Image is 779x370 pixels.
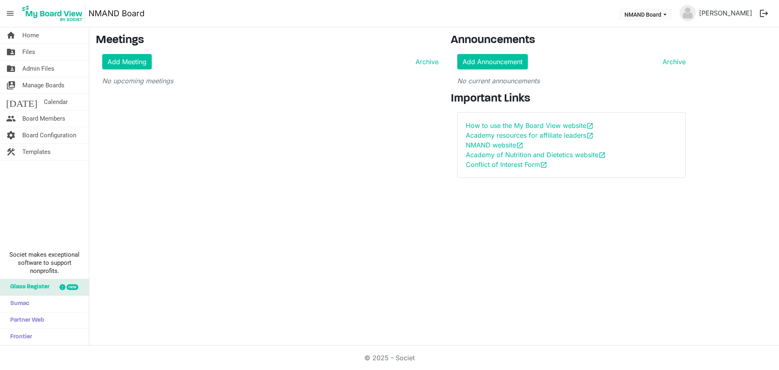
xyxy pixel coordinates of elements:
[457,54,528,69] a: Add Announcement
[412,57,439,67] a: Archive
[6,110,16,127] span: people
[6,44,16,60] span: folder_shared
[88,5,144,22] a: NMAND Board
[364,354,415,362] a: © 2025 - Societ
[22,144,51,160] span: Templates
[6,77,16,93] span: switch_account
[22,110,65,127] span: Board Members
[598,151,606,159] span: open_in_new
[22,77,65,93] span: Manage Boards
[451,92,692,106] h3: Important Links
[102,76,439,86] p: No upcoming meetings
[466,121,594,130] a: How to use the My Board View websiteopen_in_new
[20,3,85,24] img: My Board View Logo
[22,44,35,60] span: Files
[680,5,696,21] img: no-profile-picture.svg
[451,34,692,48] h3: Announcements
[67,284,78,290] div: new
[516,142,523,149] span: open_in_new
[4,251,85,275] span: Societ makes exceptional software to support nonprofits.
[6,27,16,43] span: home
[619,9,672,20] button: NMAND Board dropdownbutton
[466,141,523,149] a: NMAND websiteopen_in_new
[457,76,686,86] p: No current announcements
[696,5,755,21] a: [PERSON_NAME]
[6,279,49,295] span: Glass Register
[6,144,16,160] span: construction
[6,127,16,143] span: settings
[755,5,773,22] button: logout
[6,296,29,312] span: Sumac
[466,160,547,169] a: Conflict of Interest Formopen_in_new
[22,27,39,43] span: Home
[466,151,606,159] a: Academy of Nutrition and Dietetics websiteopen_in_new
[96,34,439,48] h3: Meetings
[586,122,594,130] span: open_in_new
[6,312,44,329] span: Partner Web
[6,94,37,110] span: [DATE]
[20,3,88,24] a: My Board View Logo
[659,57,686,67] a: Archive
[44,94,68,110] span: Calendar
[540,161,547,169] span: open_in_new
[586,132,594,139] span: open_in_new
[22,61,54,77] span: Admin Files
[22,127,76,143] span: Board Configuration
[102,54,152,69] a: Add Meeting
[6,329,32,345] span: Frontier
[466,131,594,139] a: Academy resources for affiliate leadersopen_in_new
[6,61,16,77] span: folder_shared
[2,6,18,21] span: menu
